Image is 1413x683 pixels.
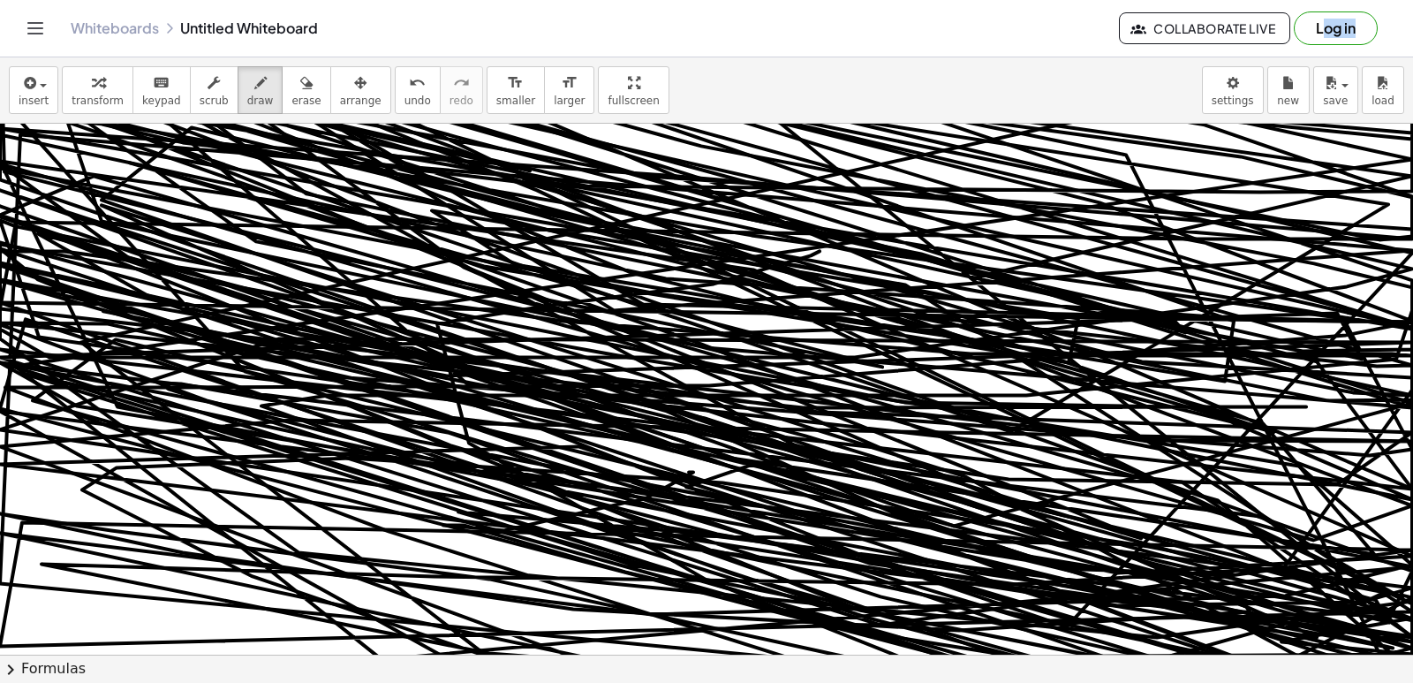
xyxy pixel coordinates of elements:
button: Toggle navigation [21,14,49,42]
span: settings [1212,95,1254,107]
span: scrub [200,95,229,107]
span: Collaborate Live [1134,20,1275,36]
button: settings [1202,66,1264,114]
button: Log in [1294,11,1378,45]
button: transform [62,66,133,114]
button: format_sizesmaller [487,66,545,114]
span: insert [19,95,49,107]
button: undoundo [395,66,441,114]
span: erase [291,95,321,107]
span: redo [450,95,473,107]
span: transform [72,95,124,107]
button: redoredo [440,66,483,114]
button: save [1313,66,1358,114]
i: redo [453,72,470,94]
button: arrange [330,66,391,114]
i: keyboard [153,72,170,94]
span: draw [247,95,274,107]
button: load [1362,66,1404,114]
span: save [1323,95,1348,107]
button: keyboardkeypad [132,66,191,114]
button: scrub [190,66,238,114]
span: load [1371,95,1394,107]
span: larger [554,95,585,107]
button: draw [238,66,283,114]
span: new [1277,95,1299,107]
span: smaller [496,95,535,107]
span: undo [404,95,431,107]
i: format_size [507,72,524,94]
button: format_sizelarger [544,66,594,114]
button: insert [9,66,58,114]
span: arrange [340,95,382,107]
button: Collaborate Live [1119,12,1290,44]
button: erase [282,66,330,114]
span: fullscreen [608,95,659,107]
span: keypad [142,95,181,107]
a: Whiteboards [71,19,159,37]
button: new [1267,66,1310,114]
button: fullscreen [598,66,669,114]
i: format_size [561,72,578,94]
i: undo [409,72,426,94]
